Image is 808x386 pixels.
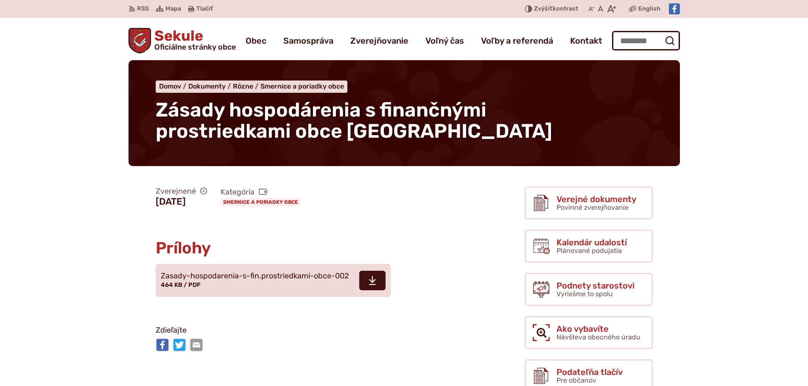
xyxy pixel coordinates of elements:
[556,333,640,341] span: Návšteva obecného úradu
[161,281,201,289] span: 464 KB / PDF
[156,324,457,337] p: Zdieľajte
[196,6,213,13] span: Tlačiť
[637,4,662,14] a: English
[165,4,181,14] span: Mapa
[556,324,640,333] span: Ako vybavíte
[525,186,653,219] a: Verejné dokumenty Povinné zverejňovanie
[638,4,660,14] span: English
[534,5,553,12] span: Zvýšiť
[190,338,203,352] img: Zdieľať e-mailom
[556,376,596,384] span: Pre občanov
[669,3,680,14] img: Prejsť na Facebook stránku
[556,247,622,255] span: Plánované podujatia
[151,29,236,51] span: Sekule
[161,272,349,280] span: Zasady-hospodarenia-s-fin.prostriedkami-obce-002
[173,338,186,352] img: Zdieľať na Twitteri
[137,4,149,14] span: RSS
[350,29,408,53] a: Zverejňovanie
[129,28,151,53] img: Prejsť na domovskú stránku
[556,238,627,247] span: Kalendár udalostí
[156,98,552,143] span: Zásady hospodárenia s finančnými prostriedkami obce [GEOGRAPHIC_DATA]
[188,82,233,90] a: Dokumenty
[233,82,253,90] span: Rôzne
[221,198,301,206] a: Smernice a poriadky obce
[525,230,653,263] a: Kalendár udalostí Plánované podujatia
[556,203,629,211] span: Povinné zverejňovanie
[556,290,613,298] span: Vyriešme to spolu
[556,281,635,290] span: Podnety starostovi
[159,82,188,90] a: Domov
[534,6,578,13] span: kontrast
[159,82,181,90] span: Domov
[221,187,304,197] span: Kategória
[154,43,236,51] span: Oficiálne stránky obce
[525,316,653,349] a: Ako vybavíte Návšteva obecného úradu
[156,239,457,257] h2: Prílohy
[129,28,236,53] a: Logo Sekule, prejsť na domovskú stránku.
[156,264,391,297] a: Zasady-hospodarenia-s-fin.prostriedkami-obce-002 464 KB / PDF
[525,273,653,306] a: Podnety starostovi Vyriešme to spolu
[156,186,207,196] span: Zverejnené
[233,82,260,90] a: Rôzne
[556,367,623,377] span: Podateľňa tlačív
[481,29,553,53] a: Voľby a referendá
[556,194,636,204] span: Verejné dokumenty
[570,29,602,53] a: Kontakt
[425,29,464,53] a: Voľný čas
[156,338,169,352] img: Zdieľať na Facebooku
[260,82,344,90] a: Smernice a poriadky obce
[246,29,266,53] a: Obec
[188,82,226,90] span: Dokumenty
[156,196,207,207] figcaption: [DATE]
[283,29,333,53] a: Samospráva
